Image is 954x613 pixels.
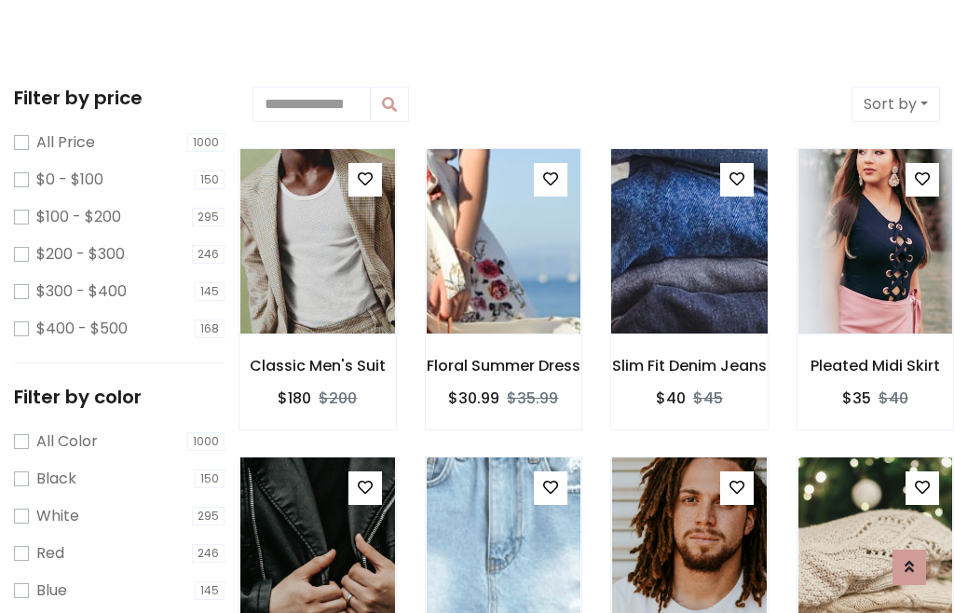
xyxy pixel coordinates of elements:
[14,386,225,408] h5: Filter by color
[195,320,225,338] span: 168
[192,245,225,264] span: 246
[195,581,225,600] span: 145
[797,357,954,375] h6: Pleated Midi Skirt
[36,318,128,340] label: $400 - $500
[319,388,357,409] del: $200
[187,432,225,451] span: 1000
[187,133,225,152] span: 1000
[192,507,225,525] span: 295
[36,206,121,228] label: $100 - $200
[611,357,768,375] h6: Slim Fit Denim Jeans
[36,579,67,602] label: Blue
[879,388,908,409] del: $40
[693,388,723,409] del: $45
[656,389,686,407] h6: $40
[36,542,64,565] label: Red
[842,389,871,407] h6: $35
[448,389,499,407] h6: $30.99
[426,357,582,375] h6: Floral Summer Dress
[36,430,98,453] label: All Color
[36,169,103,191] label: $0 - $100
[507,388,558,409] del: $35.99
[192,208,225,226] span: 295
[195,170,225,189] span: 150
[36,131,95,154] label: All Price
[278,389,311,407] h6: $180
[36,505,79,527] label: White
[36,468,76,490] label: Black
[195,282,225,301] span: 145
[852,87,940,122] button: Sort by
[36,280,127,303] label: $300 - $400
[36,243,125,266] label: $200 - $300
[192,544,225,563] span: 246
[195,470,225,488] span: 150
[14,87,225,109] h5: Filter by price
[239,357,396,375] h6: Classic Men's Suit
